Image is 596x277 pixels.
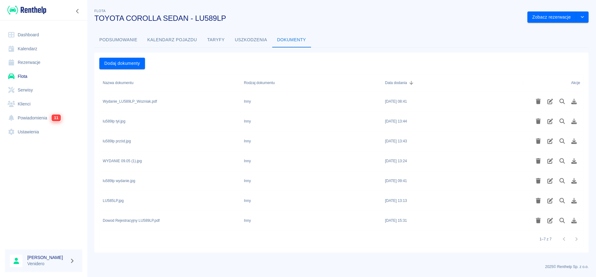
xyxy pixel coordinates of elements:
button: Usuń plik [532,116,544,127]
button: Pobierz plik [568,96,580,107]
div: Inny [244,138,251,144]
img: Renthelp logo [7,5,46,15]
button: Usuń plik [532,136,544,146]
button: Sort [407,78,416,87]
button: Zwiń nawigację [73,7,82,15]
button: Podgląd pliku [556,176,568,186]
button: drop-down [576,11,589,23]
button: Edytuj rodzaj dokumentu [544,136,556,146]
button: Edytuj rodzaj dokumentu [544,96,556,107]
button: Dodaj dokumenty [99,58,145,69]
div: Inny [244,158,251,164]
div: 14 paź 2025, 08:41 [385,99,407,104]
a: Klienci [5,97,82,111]
a: Serwisy [5,83,82,97]
div: 26 cze 2025, 13:43 [385,138,407,144]
button: Edytuj rodzaj dokumentu [544,116,556,127]
button: Usuń plik [532,195,544,206]
button: Pobierz plik [568,215,580,226]
a: Rezerwacje [5,56,82,69]
div: LU585LP.jpg [103,198,124,203]
button: Usuń plik [532,156,544,166]
div: 26 sie 2024, 13:13 [385,198,407,203]
div: lu589lp wydanie.jpg [103,178,135,184]
button: Podgląd pliku [556,215,568,226]
button: Dokumenty [272,33,311,47]
button: Edytuj rodzaj dokumentu [544,215,556,226]
button: Podgląd pliku [556,136,568,146]
div: 26 cze 2025, 13:44 [385,118,407,124]
span: 11 [52,114,61,122]
div: Inny [244,198,251,203]
p: 2025 © Renthelp Sp. z o.o. [94,264,589,270]
button: Usuń plik [532,96,544,107]
button: Podsumowanie [94,33,142,47]
div: Inny [244,178,251,184]
a: Ustawienia [5,125,82,139]
div: WYDANIE 09.05 (1).jpg [103,158,142,164]
button: Edytuj rodzaj dokumentu [544,156,556,166]
button: Zobacz rezerwacje [527,11,576,23]
div: 26 wrz 2024, 09:41 [385,178,407,184]
button: Pobierz plik [568,195,580,206]
div: Nazwa dokumentu [103,74,133,92]
button: Edytuj rodzaj dokumentu [544,195,556,206]
div: Akcje [571,74,580,92]
button: Uszkodzenia [230,33,272,47]
button: Usuń plik [532,176,544,186]
button: Edytuj rodzaj dokumentu [544,176,556,186]
div: Inny [244,218,251,223]
a: Dashboard [5,28,82,42]
div: lu589lp przód.jpg [103,138,131,144]
div: Akcje [523,74,583,92]
button: Pobierz plik [568,116,580,127]
button: Podgląd pliku [556,156,568,166]
div: Data dodania [382,74,523,92]
a: Flota [5,69,82,83]
div: Data dodania [385,74,407,92]
div: Wydanie_LU589LP_Wozniak.pdf [103,99,157,104]
a: Renthelp logo [5,5,46,15]
button: Pobierz plik [568,156,580,166]
p: Venidero [27,261,67,267]
div: Inny [244,118,251,124]
button: Pobierz plik [568,136,580,146]
div: Dowod Rejestracyjny LU589LP.pdf [103,218,160,223]
div: Rodzaj dokumentu [244,74,275,92]
div: Rodzaj dokumentu [241,74,382,92]
div: Nazwa dokumentu [100,74,241,92]
button: Podgląd pliku [556,96,568,107]
button: Kalendarz pojazdu [142,33,202,47]
div: 15 mar 2024, 15:31 [385,218,407,223]
div: Inny [244,99,251,104]
span: Flota [94,9,106,13]
button: Podgląd pliku [556,195,568,206]
button: Pobierz plik [568,176,580,186]
a: Powiadomienia11 [5,111,82,125]
button: Taryfy [202,33,230,47]
p: 1–7 z 7 [540,236,552,242]
div: 9 maj 2025, 13:24 [385,158,407,164]
button: Podgląd pliku [556,116,568,127]
button: Usuń plik [532,215,544,226]
h3: TOYOTA COROLLA SEDAN - LU589LP [94,14,522,23]
div: lu589lp tył.jpg [103,118,125,124]
a: Kalendarz [5,42,82,56]
h6: [PERSON_NAME] [27,254,67,261]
